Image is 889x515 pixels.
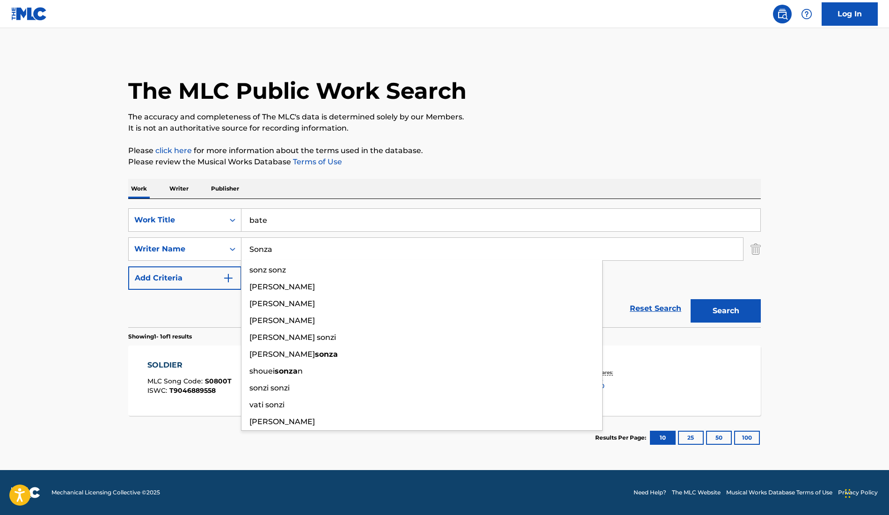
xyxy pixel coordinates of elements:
[134,214,219,226] div: Work Title
[298,367,303,375] span: n
[275,367,298,375] strong: sonza
[249,265,286,274] span: sonz sonz
[155,146,192,155] a: click here
[11,487,40,498] img: logo
[51,488,160,497] span: Mechanical Licensing Collective © 2025
[842,470,889,515] iframe: Chat Widget
[249,383,290,392] span: sonzi sonzi
[128,156,761,168] p: Please review the Musical Works Database
[249,316,315,325] span: [PERSON_NAME]
[625,298,686,319] a: Reset Search
[128,332,192,341] p: Showing 1 - 1 of 1 results
[249,367,275,375] span: shouei
[208,179,242,199] p: Publisher
[134,243,219,255] div: Writer Name
[650,431,676,445] button: 10
[249,400,284,409] span: vati sonzi
[128,123,761,134] p: It is not an authoritative source for recording information.
[128,111,761,123] p: The accuracy and completeness of The MLC's data is determined solely by our Members.
[678,431,704,445] button: 25
[773,5,792,23] a: Public Search
[672,488,721,497] a: The MLC Website
[845,479,851,508] div: Drag
[128,346,761,416] a: SOLDIERMLC Song Code:S0800TISWC:T9046889558Writers (7)[PERSON_NAME], [PERSON_NAME], [PERSON_NAME]...
[315,350,338,359] strong: sonza
[249,282,315,291] span: [PERSON_NAME]
[838,488,878,497] a: Privacy Policy
[691,299,761,323] button: Search
[205,377,232,385] span: S0800T
[128,179,150,199] p: Work
[128,77,466,105] h1: The MLC Public Work Search
[147,360,232,371] div: SOLDIER
[147,386,169,395] span: ISWC :
[128,208,761,327] form: Search Form
[726,488,832,497] a: Musical Works Database Terms of Use
[734,431,760,445] button: 100
[249,350,315,359] span: [PERSON_NAME]
[249,299,315,308] span: [PERSON_NAME]
[167,179,191,199] p: Writer
[634,488,666,497] a: Need Help?
[169,386,216,395] span: T9046889558
[706,431,732,445] button: 50
[822,2,878,26] a: Log In
[147,377,205,385] span: MLC Song Code :
[223,272,234,284] img: 9d2ae6d4665cec9f34b9.svg
[291,157,342,166] a: Terms of Use
[797,5,816,23] div: Help
[249,333,336,342] span: [PERSON_NAME] sonzi
[128,145,761,156] p: Please for more information about the terms used in the database.
[801,8,812,20] img: help
[128,266,241,290] button: Add Criteria
[777,8,788,20] img: search
[11,7,47,21] img: MLC Logo
[595,434,649,442] p: Results Per Page:
[751,237,761,261] img: Delete Criterion
[249,417,315,426] span: [PERSON_NAME]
